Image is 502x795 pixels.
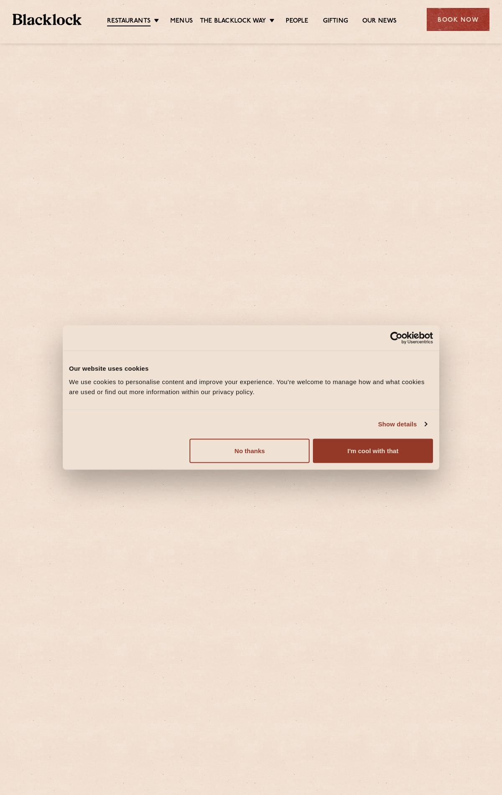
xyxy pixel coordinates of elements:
img: BL_Textured_Logo-footer-cropped.svg [13,14,82,26]
div: Book Now [427,8,489,31]
button: I'm cool with that [313,439,433,463]
button: No thanks [190,439,310,463]
a: The Blacklock Way [200,17,266,26]
a: Show details [378,419,427,429]
a: Usercentrics Cookiebot - opens in a new window [360,332,433,344]
a: Our News [362,17,397,26]
div: Our website uses cookies [69,364,433,374]
a: Restaurants [107,17,151,26]
div: We use cookies to personalise content and improve your experience. You're welcome to manage how a... [69,377,433,397]
a: People [286,17,308,26]
a: Menus [170,17,193,26]
a: Gifting [323,17,348,26]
